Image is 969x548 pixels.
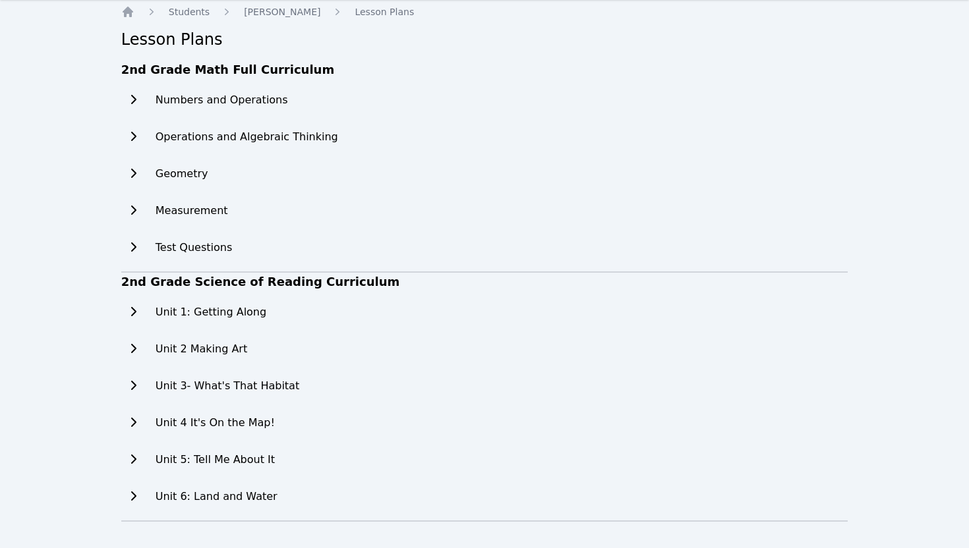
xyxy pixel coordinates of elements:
h2: Unit 4 It's On the Map! [156,415,275,431]
h2: Unit 3- What's That Habitat [156,378,299,394]
h2: Lesson Plans [121,29,848,50]
h3: 2nd Grade Math Full Curriculum [121,61,848,79]
h2: Unit 5: Tell Me About It [156,452,275,468]
a: Lesson Plans [355,5,414,18]
span: Students [169,7,210,17]
h2: Unit 2 Making Art [156,341,247,357]
nav: Breadcrumb [121,5,848,18]
h2: Operations and Algebraic Thinking [156,129,338,145]
span: Lesson Plans [355,7,414,17]
a: Students [169,5,210,18]
a: [PERSON_NAME] [244,5,320,18]
h2: Test Questions [156,240,233,256]
span: [PERSON_NAME] [244,7,320,17]
h2: Unit 1: Getting Along [156,304,266,320]
h2: Unit 6: Land and Water [156,489,278,505]
h2: Numbers and Operations [156,92,288,108]
h3: 2nd Grade Science of Reading Curriculum [121,273,848,291]
h2: Measurement [156,203,228,219]
h2: Geometry [156,166,208,182]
